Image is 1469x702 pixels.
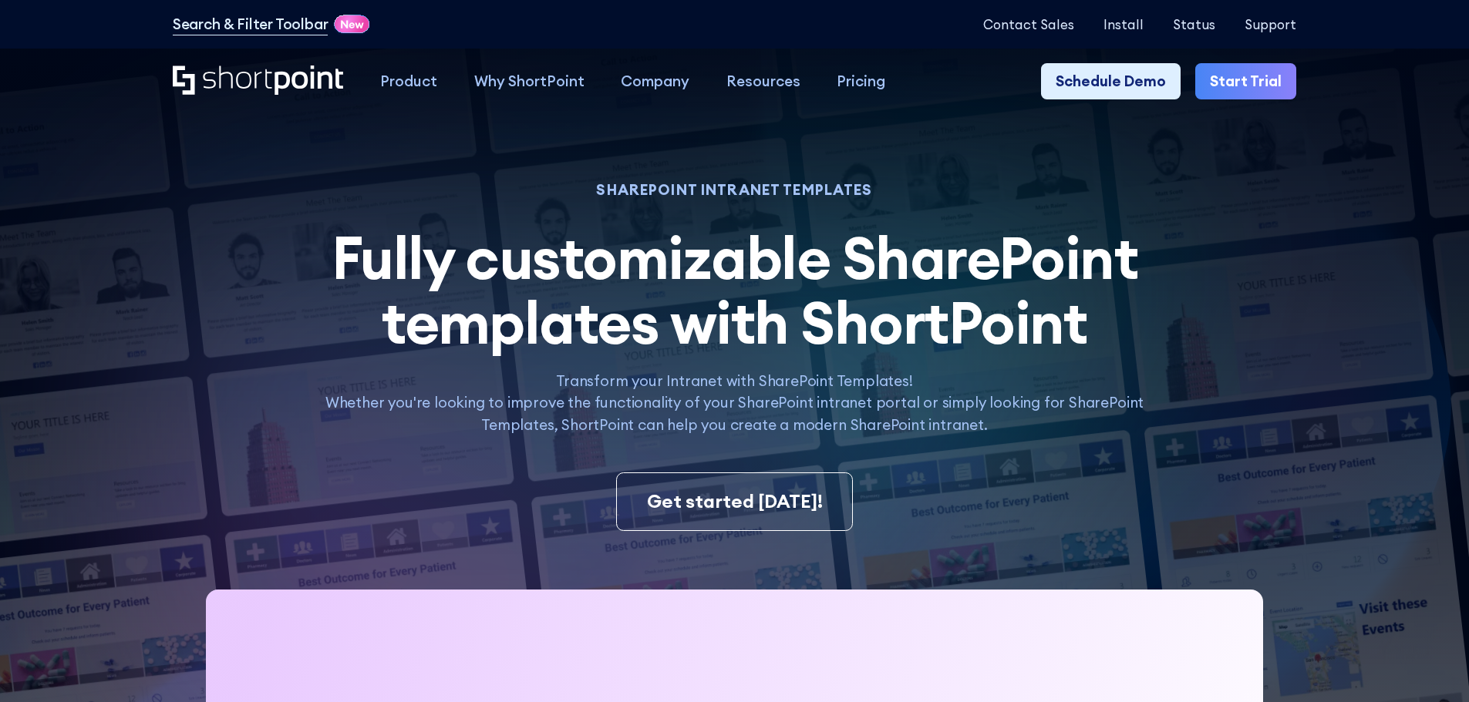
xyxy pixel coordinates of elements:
[305,183,1164,196] h1: SHAREPOINT INTRANET TEMPLATES
[173,13,329,35] a: Search & Filter Toolbar
[837,70,885,92] div: Pricing
[708,63,819,100] a: Resources
[1041,63,1181,100] a: Schedule Demo
[1103,17,1144,32] a: Install
[616,472,852,531] a: Get started [DATE]!
[173,65,343,97] a: Home
[362,63,456,100] a: Product
[380,70,437,92] div: Product
[819,63,905,100] a: Pricing
[602,63,708,100] a: Company
[305,370,1164,436] p: Transform your Intranet with SharePoint Templates! Whether you're looking to improve the function...
[621,70,689,92] div: Company
[1173,17,1215,32] a: Status
[1195,63,1296,100] a: Start Trial
[332,220,1138,359] span: Fully customizable SharePoint templates with ShortPoint
[1245,17,1296,32] a: Support
[456,63,603,100] a: Why ShortPoint
[647,488,823,516] div: Get started [DATE]!
[474,70,585,92] div: Why ShortPoint
[726,70,800,92] div: Resources
[983,17,1074,32] a: Contact Sales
